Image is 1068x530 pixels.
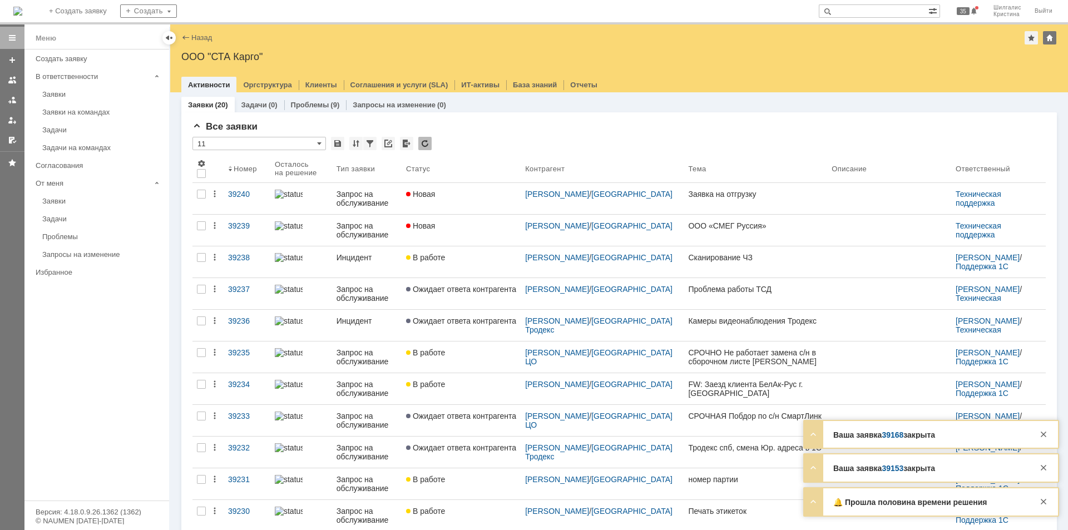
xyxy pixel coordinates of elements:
[228,190,266,199] div: 39240
[688,165,706,173] div: Тема
[270,246,332,278] a: statusbar-100 (1).png
[38,121,167,138] a: Задачи
[31,50,167,67] a: Создать заявку
[956,325,1003,343] a: Техническая поддержка
[807,461,820,474] div: Развернуть
[3,131,21,149] a: Мои согласования
[42,232,162,241] div: Проблемы
[591,507,673,516] a: [GEOGRAPHIC_DATA]
[956,412,1041,429] div: /
[162,31,176,44] div: Скрыть меню
[437,101,446,109] div: (0)
[956,294,1003,311] a: Техническая поддержка
[210,221,219,230] div: Действия
[337,475,397,493] div: Запрос на обслуживание
[337,221,397,239] div: Запрос на обслуживание
[406,316,516,325] span: Ожидает ответа контрагента
[956,348,1041,366] div: /
[400,137,413,150] div: Экспорт списка
[332,278,402,309] a: Запрос на обслуживание
[684,437,827,468] a: Тродекс спб, смена Юр. адреса в 1С
[270,310,332,341] a: statusbar-100 (1).png
[275,348,303,357] img: statusbar-100 (1).png
[402,246,521,278] a: В работе
[406,348,445,357] span: В работе
[688,348,823,366] div: СРОЧНО Не работает замена с/н в сборочном листе [PERSON_NAME]
[1037,461,1050,474] div: Закрыть
[228,316,266,325] div: 39236
[363,137,377,150] div: Фильтрация...
[513,81,557,89] a: База знаний
[591,380,673,389] a: [GEOGRAPHIC_DATA]
[192,121,258,132] span: Все заявки
[956,316,1020,325] a: [PERSON_NAME]
[38,139,167,156] a: Задачи на командах
[332,155,402,183] th: Тип заявки
[224,155,270,183] th: Номер
[228,412,266,420] div: 39233
[402,183,521,214] a: Новая
[525,475,679,484] div: /
[684,155,827,183] th: Тема
[807,495,820,508] div: Развернуть
[406,507,445,516] span: В работе
[36,179,150,187] div: От меня
[228,285,266,294] div: 39237
[210,507,219,516] div: Действия
[36,55,162,63] div: Создать заявку
[1037,495,1050,508] div: Закрыть
[688,380,823,398] div: FW: Заезд клиента БелАк-Рус г.[GEOGRAPHIC_DATA]
[337,165,375,173] div: Тип заявки
[337,253,397,262] div: Инцидент
[882,464,903,473] a: 39153
[42,90,162,98] div: Заявки
[120,4,177,18] div: Создать
[224,405,270,436] a: 39233
[42,215,162,223] div: Задачи
[956,516,1008,524] a: Поддержка 1С
[402,468,521,499] a: В работе
[210,412,219,420] div: Действия
[1037,428,1050,441] div: Закрыть
[36,161,162,170] div: Согласования
[38,210,167,227] a: Задачи
[402,437,521,468] a: Ожидает ответа контрагента
[332,437,402,468] a: Запрос на обслуживание
[331,137,344,150] div: Сохранить вид
[406,475,445,484] span: В работе
[275,475,303,484] img: statusbar-60 (1).png
[951,155,1046,183] th: Ответственный
[38,192,167,210] a: Заявки
[337,380,397,398] div: Запрос на обслуживание
[461,81,500,89] a: ИТ-активы
[402,373,521,404] a: В работе
[275,412,303,420] img: statusbar-100 (1).png
[337,285,397,303] div: Запрос на обслуживание
[406,253,445,262] span: В работе
[228,380,266,389] div: 39234
[243,81,291,89] a: Оргструктура
[525,380,589,389] a: [PERSON_NAME]
[684,278,827,309] a: Проблема работы ТСД
[956,380,1020,389] a: [PERSON_NAME]
[291,101,329,109] a: Проблемы
[833,498,987,517] strong: 🔔 Прошла половина времени решения заявки
[224,246,270,278] a: 39238
[210,475,219,484] div: Действия
[270,155,332,183] th: Осталось на решение
[275,190,303,199] img: statusbar-100 (1).png
[36,72,150,81] div: В ответственности
[525,316,679,334] div: /
[353,101,436,109] a: Запросы на изменение
[956,348,1020,357] a: [PERSON_NAME]
[525,285,679,294] div: /
[3,51,21,69] a: Создать заявку
[224,373,270,404] a: 39234
[275,221,303,230] img: statusbar-100 (1).png
[275,253,303,262] img: statusbar-100 (1).png
[3,111,21,129] a: Мои заявки
[42,108,162,116] div: Заявки на командах
[591,475,673,484] a: [GEOGRAPHIC_DATA]
[956,262,1008,271] a: Поддержка 1С
[270,215,332,246] a: statusbar-100 (1).png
